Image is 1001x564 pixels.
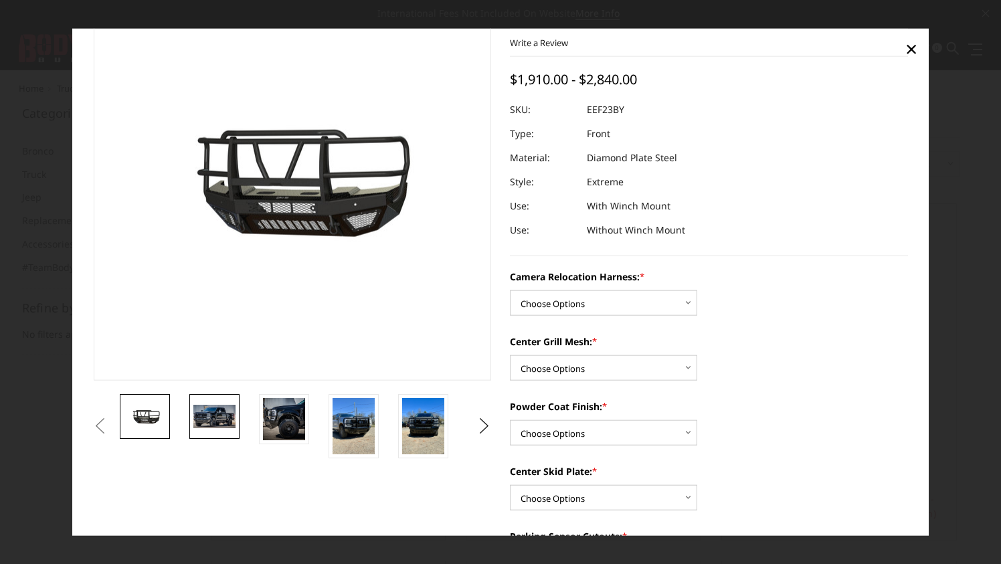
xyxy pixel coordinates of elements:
a: Write a Review [510,36,568,48]
dd: Without Winch Mount [587,218,685,242]
dt: SKU: [510,98,577,122]
img: 2023-2025 Ford F250-350 - T2 Series - Extreme Front Bumper (receiver or winch) [263,398,305,440]
img: 2023-2025 Ford F250-350 - T2 Series - Extreme Front Bumper (receiver or winch) [124,405,166,428]
label: Center Grill Mesh: [510,335,908,349]
dt: Style: [510,170,577,194]
dd: With Winch Mount [587,194,670,218]
img: 2023-2025 Ford F250-350 - T2 Series - Extreme Front Bumper (receiver or winch) [402,398,444,454]
dd: EEF23BY [587,98,624,122]
img: 2023-2025 Ford F250-350 - T2 Series - Extreme Front Bumper (receiver or winch) [333,398,375,454]
button: Previous [90,416,110,436]
label: Center Skid Plate: [510,464,908,478]
dd: Diamond Plate Steel [587,146,677,170]
span: $1,910.00 - $2,840.00 [510,70,637,88]
label: Camera Relocation Harness: [510,270,908,284]
button: Next [474,416,494,436]
dt: Use: [510,194,577,218]
dt: Type: [510,122,577,146]
img: 2023-2025 Ford F250-350 - T2 Series - Extreme Front Bumper (receiver or winch) [193,405,236,428]
a: Close [901,38,922,60]
label: Parking Sensor Cutouts: [510,529,908,543]
dt: Use: [510,218,577,242]
span: × [905,34,917,63]
dd: Extreme [587,170,624,194]
label: Powder Coat Finish: [510,399,908,413]
dt: Material: [510,146,577,170]
dd: Front [587,122,610,146]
